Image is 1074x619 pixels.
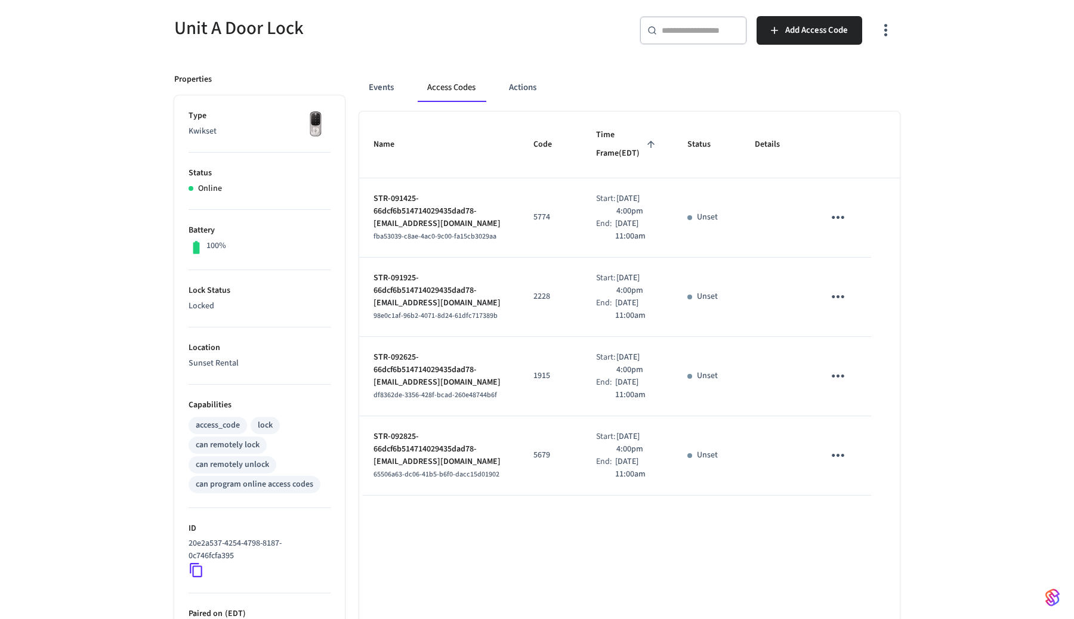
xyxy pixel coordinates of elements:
[189,167,331,179] p: Status
[596,218,616,243] div: End:
[533,211,567,224] p: 5774
[596,193,616,218] div: Start:
[616,431,659,456] p: [DATE] 4:00pm
[198,182,222,195] p: Online
[206,240,226,252] p: 100%
[596,456,616,481] div: End:
[616,193,659,218] p: [DATE] 4:00pm
[374,469,499,479] span: 65506a63-dc06-41b5-b6f0-dacc15d01902
[189,399,331,411] p: Capabilities
[374,231,496,242] span: fba53039-c8ae-4ac0-9c00-fa15cb3029aa
[697,211,718,224] p: Unset
[1045,588,1060,607] img: SeamLogoGradient.69752ec5.svg
[374,351,505,389] p: STR-092625-66dcf6b514714029435dad78-[EMAIL_ADDRESS][DOMAIN_NAME]
[596,297,616,322] div: End:
[258,419,273,432] div: lock
[374,193,505,230] p: STR-091425-66dcf6b514714029435dad78-[EMAIL_ADDRESS][DOMAIN_NAME]
[615,297,658,322] p: [DATE] 11:00am
[616,351,659,376] p: [DATE] 4:00pm
[533,135,567,154] span: Code
[615,218,658,243] p: [DATE] 11:00am
[596,351,616,376] div: Start:
[196,439,260,451] div: can remotely lock
[596,431,616,456] div: Start:
[533,290,567,303] p: 2228
[359,73,403,102] button: Events
[359,112,900,496] table: sticky table
[189,357,331,370] p: Sunset Rental
[499,73,546,102] button: Actions
[189,537,326,562] p: 20e2a537-4254-4798-8187-0c746fcfa395
[596,376,616,401] div: End:
[374,272,505,309] p: STR-091925-66dcf6b514714029435dad78-[EMAIL_ADDRESS][DOMAIN_NAME]
[697,449,718,462] p: Unset
[697,290,718,303] p: Unset
[374,431,505,468] p: STR-092825-66dcf6b514714029435dad78-[EMAIL_ADDRESS][DOMAIN_NAME]
[596,272,616,297] div: Start:
[196,478,313,491] div: can program online access codes
[418,73,485,102] button: Access Codes
[189,110,331,122] p: Type
[616,272,659,297] p: [DATE] 4:00pm
[374,390,497,400] span: df8362de-3356-428f-bcad-260e48744b6f
[697,370,718,382] p: Unset
[615,456,658,481] p: [DATE] 11:00am
[596,126,659,163] span: Time Frame(EDT)
[533,370,567,382] p: 1915
[374,311,498,321] span: 98e0c1af-96b2-4071-8d24-61dfc717389b
[615,376,658,401] p: [DATE] 11:00am
[189,522,331,535] p: ID
[374,135,410,154] span: Name
[196,419,240,432] div: access_code
[533,449,567,462] p: 5679
[189,300,331,312] p: Locked
[301,110,331,140] img: Yale Assure Touchscreen Wifi Smart Lock, Satin Nickel, Front
[189,342,331,354] p: Location
[174,73,212,86] p: Properties
[174,16,530,41] h5: Unit A Door Lock
[189,284,331,297] p: Lock Status
[196,459,269,471] div: can remotely unlock
[359,73,900,102] div: ant example
[189,125,331,138] p: Kwikset
[757,16,862,45] button: Add Access Code
[189,224,331,237] p: Battery
[687,135,726,154] span: Status
[785,23,848,38] span: Add Access Code
[755,135,795,154] span: Details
